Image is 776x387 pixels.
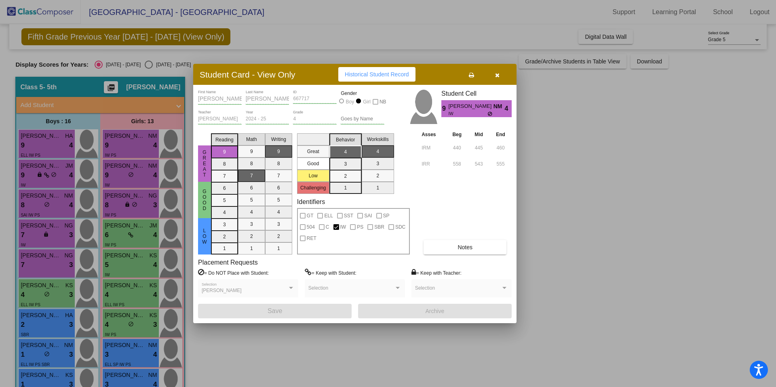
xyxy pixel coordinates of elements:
input: teacher [198,116,242,122]
th: Asses [420,130,446,139]
span: SBR [374,222,384,232]
span: SDC [395,222,405,232]
span: NM [493,102,505,111]
span: Historical Student Record [345,71,409,78]
th: Mid [468,130,489,139]
h3: Student Card - View Only [200,69,295,80]
h3: Student Cell [441,90,512,97]
span: GT [307,211,314,221]
span: Save [268,307,282,314]
span: Great [201,149,208,178]
label: = Do NOT Place with Student: [198,269,269,277]
button: Historical Student Record [338,67,415,82]
span: SP [383,211,390,221]
label: = Keep with Student: [305,269,356,277]
button: Save [198,304,352,318]
div: Boy [346,98,354,105]
span: IW [340,222,346,232]
input: assessment [422,158,444,170]
span: 504 [307,222,315,232]
button: Notes [424,240,506,254]
input: Enter ID [293,96,337,102]
input: year [246,116,289,122]
input: assessment [422,142,444,154]
span: Good [201,189,208,211]
span: 4 [505,104,512,114]
span: SST [344,211,353,221]
button: Archive [358,304,512,318]
input: goes by name [341,116,384,122]
span: IW [448,111,487,117]
div: Girl [363,98,371,105]
span: RET [307,233,316,243]
span: [PERSON_NAME] [202,288,242,293]
input: grade [293,116,337,122]
span: Low [201,228,208,245]
mat-label: Gender [341,90,384,97]
span: ELL [324,211,333,221]
span: SAI [364,211,372,221]
span: Archive [426,308,445,314]
span: PS [357,222,363,232]
label: Placement Requests [198,259,258,266]
span: C [326,222,329,232]
label: Identifiers [297,198,325,206]
label: = Keep with Teacher: [411,269,462,277]
span: 9 [441,104,448,114]
span: [PERSON_NAME] [448,102,493,111]
span: Notes [458,244,472,250]
th: End [489,130,512,139]
span: NB [380,97,386,107]
th: Beg [446,130,468,139]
